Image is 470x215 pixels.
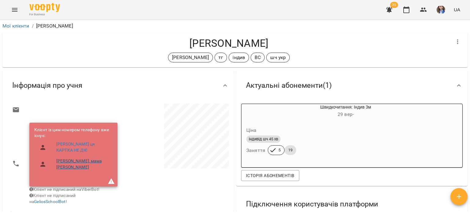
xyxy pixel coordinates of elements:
p: тг [218,54,223,61]
span: UA [454,6,460,13]
span: 35 [390,2,398,8]
div: Швидкочитання: Індив 3м [241,104,271,119]
div: тг [214,53,227,62]
p: шч укр [270,54,286,61]
img: 727e98639bf378bfedd43b4b44319584.jpeg [437,6,445,14]
div: Актуальні абонементи(1) [236,70,468,101]
span: 5 [275,147,284,153]
a: [PERSON_NAME], мама [PERSON_NAME] [56,158,108,170]
div: Швидкочитання: Індив 3м [271,104,420,119]
span: Актуальні абонементи ( 1 ) [246,81,332,90]
ul: Клієнт із цим номером телефону вже існує: [34,127,113,175]
nav: breadcrumb [2,22,468,30]
span: Інформація про учня [12,81,82,90]
h4: [PERSON_NAME] [7,37,450,50]
button: UA [451,4,463,15]
p: [PERSON_NAME] [172,54,209,61]
div: [PERSON_NAME] [168,53,213,62]
span: For Business [29,13,60,17]
p: [PERSON_NAME] [36,22,73,30]
span: Клієнт не підписаний на ViberBot! [29,187,99,192]
img: Voopty Logo [29,3,60,12]
div: індив [229,53,249,62]
li: / [32,22,34,30]
div: Інформація про учня [2,70,234,101]
h6: Заняття [246,146,265,155]
p: ВС [255,54,261,61]
a: Мої клієнти [2,23,29,29]
button: Історія абонементів [241,170,299,181]
span: Клієнт не підписаний на ! [29,193,76,204]
span: Історія абонементів [246,172,294,179]
span: Підключення користувачів платформи [246,199,378,209]
span: 29 вер - [338,111,354,117]
p: індив [233,54,245,61]
span: індивід шч 45 хв [246,136,281,142]
button: Menu [7,2,22,17]
a: [PERSON_NAME] ця КАРТКА НЕ ДІЄ [56,141,108,153]
span: 19 [285,147,296,153]
h6: Ціна [246,126,257,135]
div: ВС [251,53,265,62]
div: шч укр [266,53,290,62]
button: Швидкочитання: Індив 3м29 вер- Цінаіндивід шч 45 хвЗаняття519 [241,104,420,162]
a: GeliosSchoolBot [34,199,65,204]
